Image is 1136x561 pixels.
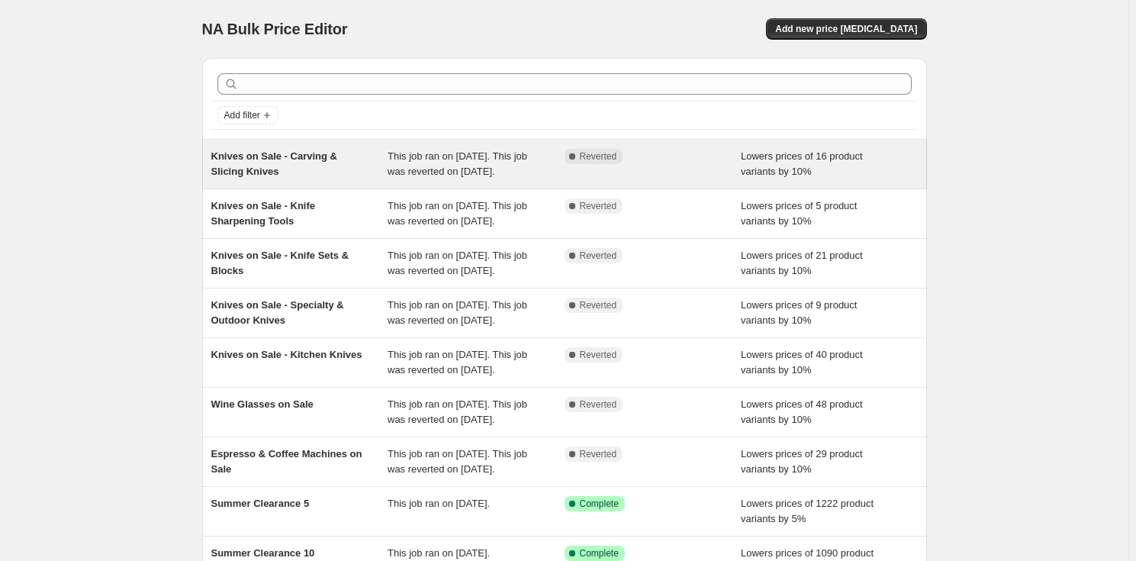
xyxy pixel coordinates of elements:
span: Wine Glasses on Sale [211,398,314,410]
span: Add new price [MEDICAL_DATA] [775,23,917,35]
span: Lowers prices of 1222 product variants by 5% [741,498,874,524]
span: This job ran on [DATE]. [388,547,490,559]
span: Lowers prices of 21 product variants by 10% [741,250,863,276]
span: NA Bulk Price Editor [202,21,348,37]
span: Complete [580,498,619,510]
span: Knives on Sale - Knife Sets & Blocks [211,250,349,276]
span: Complete [580,547,619,559]
span: This job ran on [DATE]. This job was reverted on [DATE]. [388,448,527,475]
span: Lowers prices of 9 product variants by 10% [741,299,857,326]
span: Reverted [580,349,617,361]
span: Lowers prices of 29 product variants by 10% [741,448,863,475]
span: Reverted [580,398,617,411]
span: Lowers prices of 5 product variants by 10% [741,200,857,227]
span: Knives on Sale - Carving & Slicing Knives [211,150,337,177]
span: Knives on Sale - Knife Sharpening Tools [211,200,316,227]
span: Reverted [580,150,617,163]
span: This job ran on [DATE]. This job was reverted on [DATE]. [388,349,527,376]
button: Add filter [217,106,278,124]
span: Add filter [224,109,260,121]
span: Reverted [580,299,617,311]
span: Knives on Sale - Kitchen Knives [211,349,362,360]
span: This job ran on [DATE]. This job was reverted on [DATE]. [388,150,527,177]
span: Reverted [580,200,617,212]
span: This job ran on [DATE]. This job was reverted on [DATE]. [388,398,527,425]
span: This job ran on [DATE]. [388,498,490,509]
span: This job ran on [DATE]. This job was reverted on [DATE]. [388,200,527,227]
span: This job ran on [DATE]. This job was reverted on [DATE]. [388,250,527,276]
span: Summer Clearance 10 [211,547,315,559]
span: Lowers prices of 48 product variants by 10% [741,398,863,425]
span: Reverted [580,448,617,460]
span: Knives on Sale - Specialty & Outdoor Knives [211,299,344,326]
button: Add new price [MEDICAL_DATA] [766,18,926,40]
span: Summer Clearance 5 [211,498,310,509]
span: Lowers prices of 16 product variants by 10% [741,150,863,177]
span: Lowers prices of 40 product variants by 10% [741,349,863,376]
span: This job ran on [DATE]. This job was reverted on [DATE]. [388,299,527,326]
span: Reverted [580,250,617,262]
span: Espresso & Coffee Machines on Sale [211,448,362,475]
